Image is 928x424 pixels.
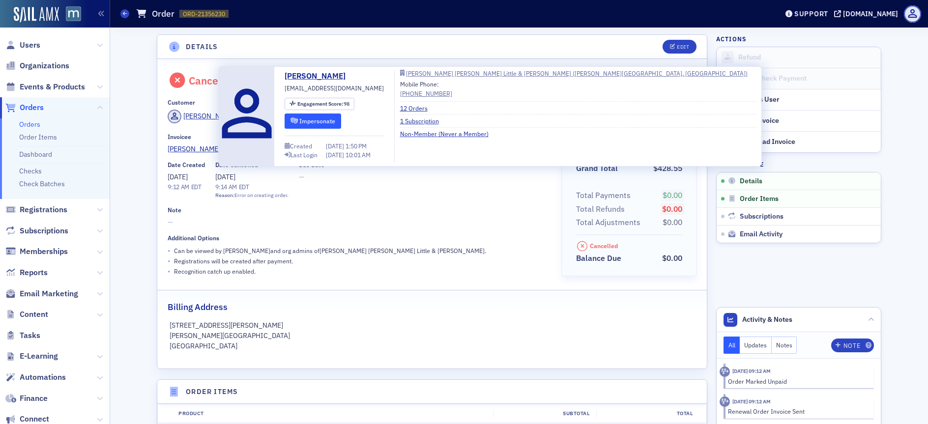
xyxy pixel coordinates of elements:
time: 10/8/2025 09:12 AM [732,398,771,405]
p: Registrations will be created after payment. [174,256,293,265]
div: [PERSON_NAME] [183,111,236,121]
span: Error on creating order. [234,192,289,199]
span: Grand Total [576,163,621,174]
a: Check Batches [19,179,65,188]
span: Automations [20,372,66,383]
div: Total [596,410,699,418]
span: 10:01 AM [346,151,371,159]
div: Edit [677,44,689,50]
div: View as User [738,95,876,104]
span: [DATE] [326,151,346,159]
span: ORD-21356230 [183,10,225,18]
span: Profile [904,5,921,23]
div: Total Payments [576,190,631,201]
span: Total Adjustments [576,217,644,228]
h2: Billing Address [168,301,228,313]
span: Order Items [740,195,779,203]
a: [PERSON_NAME] [PERSON_NAME] Little & [PERSON_NAME] ([PERSON_NAME][GEOGRAPHIC_DATA], [GEOGRAPHIC_D... [400,70,756,76]
a: Tasks [5,330,40,341]
a: Email Marketing [5,288,78,299]
a: 1 Subscription [400,116,446,125]
div: Renewal Order Invoice Sent [728,407,867,416]
div: [PERSON_NAME] [PERSON_NAME] Little & [PERSON_NAME] ([PERSON_NAME][GEOGRAPHIC_DATA], [GEOGRAPHIC_D... [406,71,748,76]
span: [DATE] [215,172,235,181]
div: Last Login [290,152,318,158]
div: Balance Due [576,253,621,264]
time: 9:12 AM [168,183,189,191]
h1: Order [152,8,174,20]
div: Activity [720,367,730,377]
div: Order Marked Unpaid [728,377,867,386]
span: Balance Due [576,253,625,264]
span: 1:50 PM [346,142,367,150]
span: — [299,172,324,182]
a: Subscriptions [5,226,68,236]
div: Activity [720,396,730,407]
p: [STREET_ADDRESS][PERSON_NAME] [170,320,695,331]
div: Refund [738,53,876,62]
a: Users [5,40,40,51]
button: [DOMAIN_NAME] [834,10,901,17]
a: [PHONE_NUMBER] [400,89,452,98]
span: Content [20,309,48,320]
a: Dashboard [19,150,52,159]
button: View as User [717,89,881,110]
span: [EMAIL_ADDRESS][DOMAIN_NAME] [285,84,384,92]
button: Updates [740,337,772,354]
a: Registrations [5,204,67,215]
div: Cancelled [590,242,618,250]
div: Total Adjustments [576,217,640,228]
span: [DATE] [326,142,346,150]
button: Impersonate [285,113,341,129]
img: SailAMX [14,7,59,23]
span: Finance [20,393,48,404]
h4: Order Items [186,387,238,397]
button: Edit [663,40,696,54]
a: Non-Member (Never a Member) [400,129,496,138]
span: Registrations [20,204,67,215]
div: Total Refunds [576,203,625,215]
a: Checks [19,167,42,175]
a: Orders [19,120,40,129]
span: Activity & Notes [742,314,792,325]
div: Cancelled [189,74,236,87]
span: Engagement Score : [297,100,344,107]
span: Grandizio Wilkins Little & Matthews [168,144,352,154]
div: Date Cancelled [215,161,258,169]
a: Automations [5,372,66,383]
a: Reports [5,267,48,278]
p: Recognition catch up enabled. [174,267,256,276]
span: E-Learning [20,351,58,362]
span: Reports [20,267,48,278]
span: Subscriptions [20,226,68,236]
div: Product [172,410,493,418]
div: Support [794,9,828,18]
h4: On this page [716,160,881,169]
div: Created [290,143,312,149]
span: Orders [20,102,44,113]
div: Invoicee [168,133,191,141]
span: $428.55 [653,163,682,173]
p: [GEOGRAPHIC_DATA] [170,341,695,351]
span: Tasks [20,330,40,341]
span: $0.00 [663,217,682,227]
span: Events & Products [20,82,85,92]
div: Download Invoice [738,138,876,146]
div: Note [168,206,181,214]
div: [DOMAIN_NAME] [843,9,898,18]
a: Orders [5,102,44,113]
a: Download Invoice [717,131,881,152]
button: All [724,337,740,354]
div: Engagement Score: 98 [285,98,354,110]
span: • [168,266,171,277]
a: Memberships [5,246,68,257]
a: Organizations [5,60,69,71]
button: Note [831,339,874,352]
p: [PERSON_NAME][GEOGRAPHIC_DATA] [170,331,695,341]
a: Content [5,309,48,320]
time: 9:14 AM [215,183,237,191]
div: 98 [297,101,350,107]
div: Apply Check Payment [738,74,876,83]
